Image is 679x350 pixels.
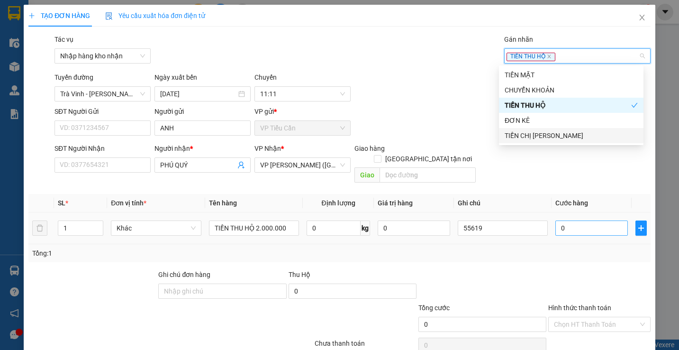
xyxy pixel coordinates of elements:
[158,284,286,299] input: Ghi chú đơn hàng
[105,12,113,20] img: icon
[631,102,638,109] span: check
[237,161,245,169] span: user-add
[505,70,638,80] div: TIỀN MẶT
[547,54,552,59] span: close
[54,106,151,117] div: SĐT Người Gửi
[289,271,310,278] span: Thu Hộ
[507,53,555,61] span: TIỀN THU HỘ
[209,199,237,207] span: Tên hàng
[638,14,646,21] span: close
[499,83,643,98] div: CHUYỂN KHOẢN
[254,106,351,117] div: VP gửi
[160,89,236,99] input: 15/08/2025
[499,98,643,113] div: TIỀN THU HỘ
[60,87,145,101] span: Trà Vinh - Hồ Chí Minh (TIỀN HÀNG)
[499,113,643,128] div: ĐƠN KÊ
[454,194,552,212] th: Ghi chú
[54,36,73,43] label: Tác vụ
[32,248,263,258] div: Tổng: 1
[54,143,151,154] div: SĐT Người Nhận
[260,121,345,135] span: VP Tiểu Cần
[54,72,151,86] div: Tuyến đường
[32,221,47,236] button: delete
[557,50,559,62] input: Gán nhãn
[378,221,450,236] input: 0
[629,5,655,31] button: Close
[322,199,355,207] span: Định lượng
[505,130,638,141] div: TIỀN CHỊ [PERSON_NAME]
[58,199,65,207] span: SL
[505,100,631,111] div: TIỀN THU HỘ
[418,304,450,312] span: Tổng cước
[154,143,251,154] div: Người nhận
[378,199,413,207] span: Giá trị hàng
[111,199,146,207] span: Đơn vị tính
[158,271,210,278] label: Ghi chú đơn hàng
[154,106,251,117] div: Người gửi
[458,221,548,236] input: Ghi Chú
[60,49,145,63] span: Nhập hàng kho nhận
[354,145,385,152] span: Giao hàng
[209,221,299,236] input: VD: Bàn, Ghế
[117,221,195,235] span: Khác
[499,67,643,83] div: TIỀN MẶT
[254,72,351,86] div: Chuyến
[361,221,370,236] span: kg
[260,158,345,172] span: VP Trần Phú (Hàng)
[636,224,646,232] span: plus
[28,12,90,19] span: TẠO ĐƠN HÀNG
[354,167,380,183] span: Giao
[555,199,588,207] span: Cước hàng
[635,221,647,236] button: plus
[254,145,281,152] span: VP Nhận
[28,12,35,19] span: plus
[154,72,251,86] div: Ngày xuất bến
[499,128,643,143] div: TIỀN CHỊ THẢO
[504,36,533,43] label: Gán nhãn
[505,115,638,126] div: ĐƠN KÊ
[380,167,476,183] input: Dọc đường
[548,304,611,312] label: Hình thức thanh toán
[105,12,205,19] span: Yêu cầu xuất hóa đơn điện tử
[260,87,345,101] span: 11:11
[381,154,476,164] span: [GEOGRAPHIC_DATA] tận nơi
[505,85,638,95] div: CHUYỂN KHOẢN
